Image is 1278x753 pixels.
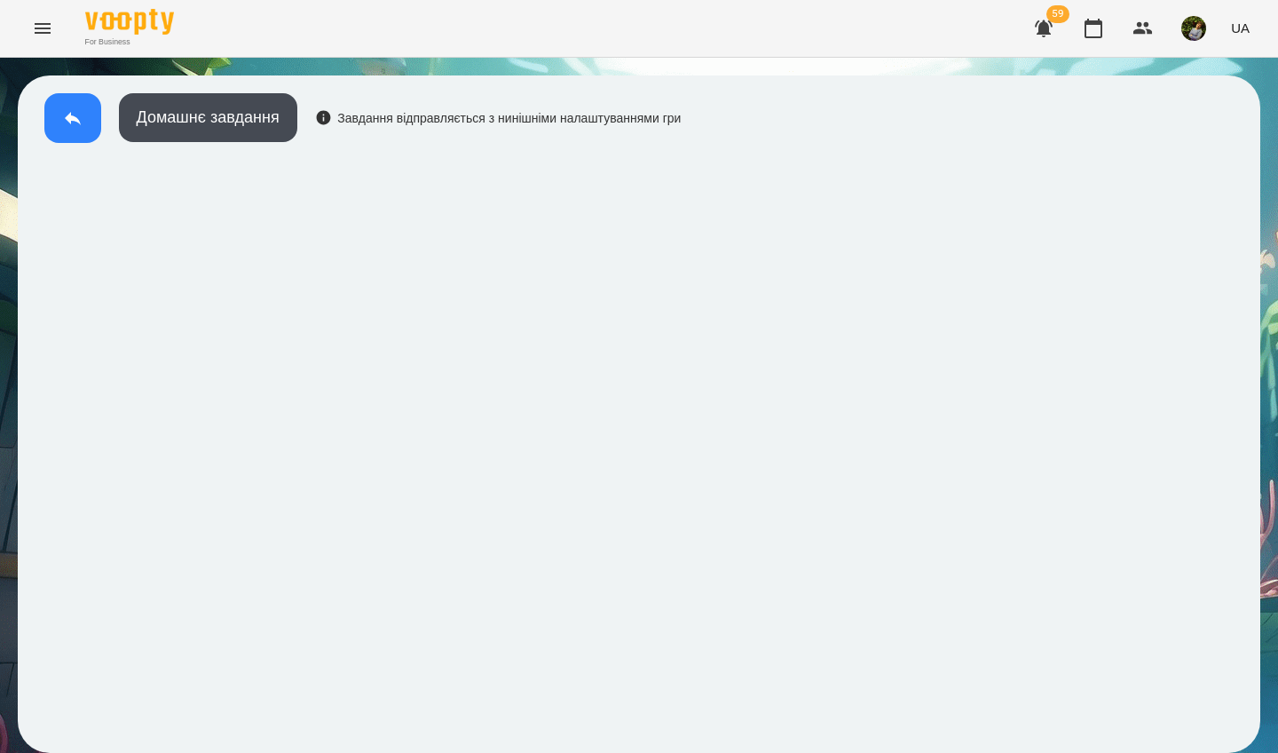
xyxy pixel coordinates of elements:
[1224,12,1257,44] button: UA
[85,36,174,48] span: For Business
[85,9,174,35] img: Voopty Logo
[315,109,682,127] div: Завдання відправляється з нинішніми налаштуваннями гри
[119,93,297,142] button: Домашнє завдання
[1046,5,1069,23] span: 59
[1231,19,1250,37] span: UA
[1181,16,1206,41] img: b75e9dd987c236d6cf194ef640b45b7d.jpg
[21,7,64,50] button: Menu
